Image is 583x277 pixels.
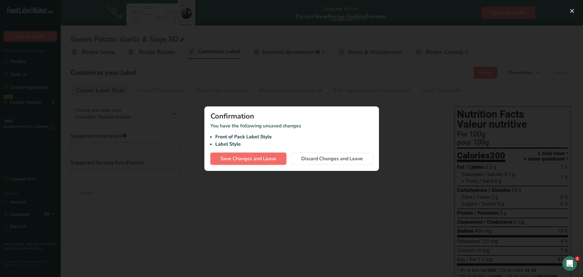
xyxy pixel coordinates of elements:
button: Save Changes and Leave [210,153,286,165]
span: Discard Changes and Leave [301,155,363,162]
div: Confirmation [210,113,373,120]
p: You have the following unsaved changes [210,122,373,148]
span: 1 [575,256,580,261]
span: Save Changes and Leave [220,155,276,162]
li: Label Style [215,140,373,148]
button: Discard Changes and Leave [291,153,373,165]
iframe: Intercom live chat [562,256,577,271]
li: Front of Pack Label Style [215,133,373,140]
